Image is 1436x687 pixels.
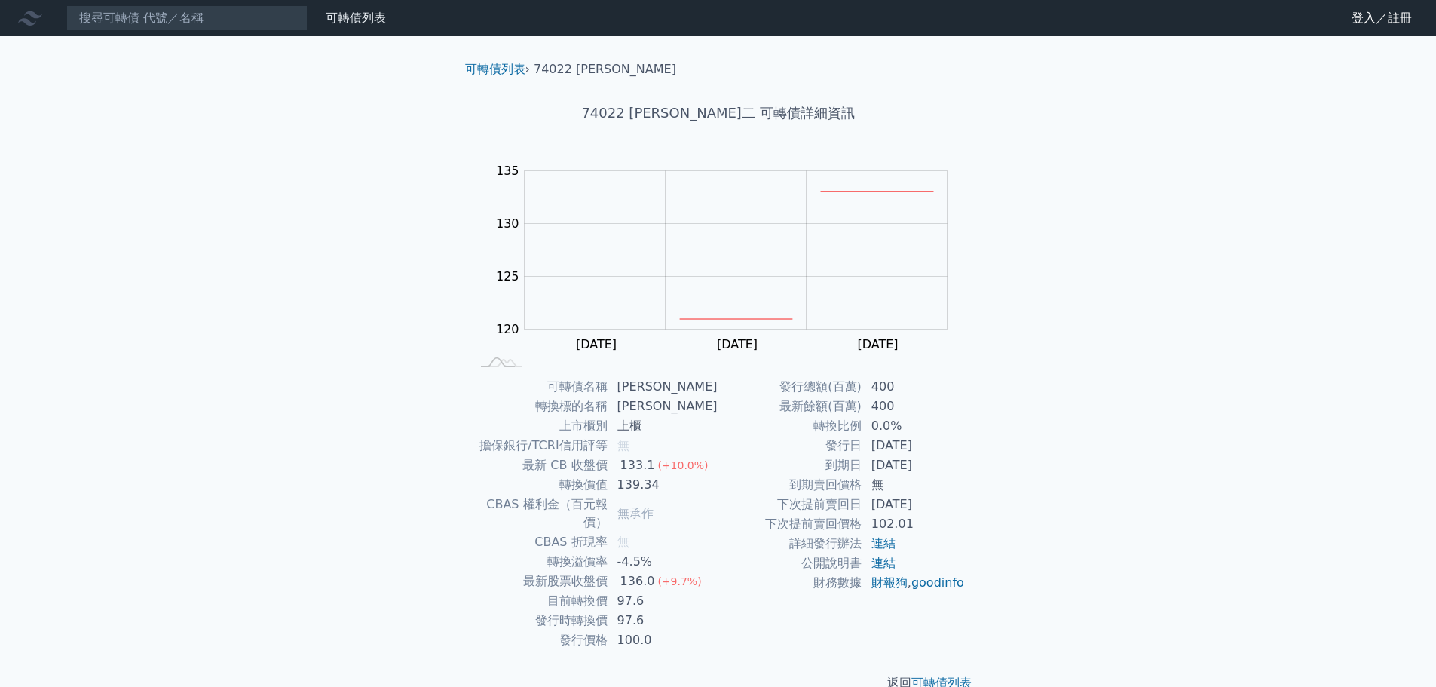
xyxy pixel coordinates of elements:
[862,475,966,495] td: 無
[608,611,718,630] td: 97.6
[471,455,608,475] td: 最新 CB 收盤價
[862,514,966,534] td: 102.01
[718,573,862,593] td: 財務數據
[488,164,970,351] g: Chart
[608,377,718,397] td: [PERSON_NAME]
[871,575,908,590] a: 財報狗
[471,377,608,397] td: 可轉債名稱
[471,475,608,495] td: 轉換價值
[718,534,862,554] td: 詳細發行辦法
[608,630,718,650] td: 100.0
[471,611,608,630] td: 發行時轉換價
[617,438,629,452] span: 無
[608,552,718,572] td: -4.5%
[718,514,862,534] td: 下次提前賣回價格
[608,416,718,436] td: 上櫃
[862,573,966,593] td: ,
[718,475,862,495] td: 到期賣回價格
[465,60,530,78] li: ›
[471,572,608,591] td: 最新股票收盤價
[465,62,525,76] a: 可轉債列表
[862,397,966,416] td: 400
[858,337,899,351] tspan: [DATE]
[718,436,862,455] td: 發行日
[496,164,519,178] tspan: 135
[471,416,608,436] td: 上市櫃別
[718,495,862,514] td: 下次提前賣回日
[718,455,862,475] td: 到期日
[326,11,386,25] a: 可轉債列表
[608,591,718,611] td: 97.6
[471,495,608,532] td: CBAS 權利金（百元報價）
[657,575,701,587] span: (+9.7%)
[871,556,896,570] a: 連結
[862,416,966,436] td: 0.0%
[718,554,862,573] td: 公開說明書
[534,60,676,78] li: 74022 [PERSON_NAME]
[862,495,966,514] td: [DATE]
[862,455,966,475] td: [DATE]
[608,475,718,495] td: 139.34
[66,5,308,31] input: 搜尋可轉債 代號／名稱
[717,337,758,351] tspan: [DATE]
[718,416,862,436] td: 轉換比例
[471,397,608,416] td: 轉換標的名稱
[608,397,718,416] td: [PERSON_NAME]
[617,572,658,590] div: 136.0
[471,552,608,572] td: 轉換溢價率
[657,459,708,471] span: (+10.0%)
[471,532,608,552] td: CBAS 折現率
[453,103,984,124] h1: 74022 [PERSON_NAME]二 可轉債詳細資訊
[718,377,862,397] td: 發行總額(百萬)
[862,377,966,397] td: 400
[576,337,617,351] tspan: [DATE]
[496,322,519,336] tspan: 120
[871,536,896,551] a: 連結
[718,397,862,416] td: 最新餘額(百萬)
[496,269,519,284] tspan: 125
[471,591,608,611] td: 目前轉換價
[617,456,658,474] div: 133.1
[617,535,629,549] span: 無
[911,575,964,590] a: goodinfo
[471,436,608,455] td: 擔保銀行/TCRI信用評等
[680,192,934,319] g: Series
[1340,6,1424,30] a: 登入／註冊
[862,436,966,455] td: [DATE]
[471,630,608,650] td: 發行價格
[617,506,654,520] span: 無承作
[496,216,519,231] tspan: 130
